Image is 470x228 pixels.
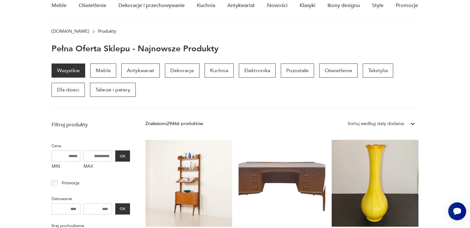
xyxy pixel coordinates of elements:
a: Wszystkie [52,63,85,78]
p: Datowanie [52,195,130,202]
h1: Pełna oferta sklepu - najnowsze produkty [52,44,219,53]
p: Cena [52,142,130,149]
a: [DOMAIN_NAME] [52,29,89,34]
div: Znaleziono 29466 produktów [145,120,203,127]
div: Sortuj według daty dodania [348,120,404,127]
a: Antykwariat [121,63,160,78]
p: Promocja [62,180,79,187]
a: Dekoracje [165,63,199,78]
p: Filtruj produkty [52,121,130,128]
label: MIN [52,162,80,172]
button: OK [115,150,130,162]
a: Meble [90,63,116,78]
p: Produkty [98,29,116,34]
label: MAX [84,162,112,172]
a: Elektronika [239,63,276,78]
a: Talerze i patery [90,83,136,97]
a: Pozostałe [281,63,314,78]
iframe: Smartsupp widget button [448,202,466,220]
a: Dla dzieci [52,83,85,97]
button: OK [115,203,130,215]
a: Tekstylia [363,63,393,78]
a: Oświetlenie [319,63,358,78]
a: Kuchnia [205,63,234,78]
